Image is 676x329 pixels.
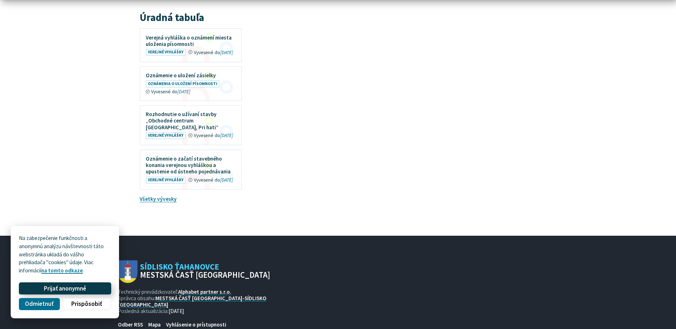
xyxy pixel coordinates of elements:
[25,300,53,308] span: Odmietnuť
[140,195,177,202] a: Všetky vývesky
[178,288,231,295] a: Alphabet partner s.r.o.
[169,308,184,314] span: [DATE]
[41,267,83,274] a: na tomto odkaze
[118,260,270,283] a: Logo Sídlisko Ťahanovce, prejsť na domovskú stránku.
[118,289,270,315] p: Technický prevádzkovateľ: Správca obsahu: Posledná aktualizácia:
[140,106,241,145] a: Rozhodnutie o užívaní stavby „Obchodné centrum [GEOGRAPHIC_DATA], Pri hati“ Verejné vyhlášky Vyve...
[19,298,60,310] button: Odmietnuť
[138,263,270,279] span: Sídlisko Ťahanovce
[19,234,111,275] p: Na zabezpečenie funkčnosti a anonymnú analýzu návštevnosti táto webstránka ukladá do vášho prehli...
[140,29,241,61] a: Verejná vyhláška o oznámení miesta uloženia písomnosti Verejné vyhlášky Vyvesené do[DATE]
[140,271,270,279] span: Mestská časť [GEOGRAPHIC_DATA]
[19,282,111,294] button: Prijať anonymné
[140,150,241,189] a: Oznámenie o začatí stavebného konania verejnou vyhláškou a upustenie od ústneho pojednávania Vere...
[71,300,102,308] span: Prispôsobiť
[140,67,241,100] a: Oznámenie o uložení zásielky Oznámenia o uložení písomnosti Vyvesené do[DATE]
[44,285,86,292] span: Prijať anonymné
[118,260,138,283] img: Prejsť na domovskú stránku
[118,295,267,308] a: MESTSKÁ ČASŤ [GEOGRAPHIC_DATA]-SÍDLISKO [GEOGRAPHIC_DATA]
[62,298,111,310] button: Prispôsobiť
[140,12,242,23] h3: Úradná tabuľa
